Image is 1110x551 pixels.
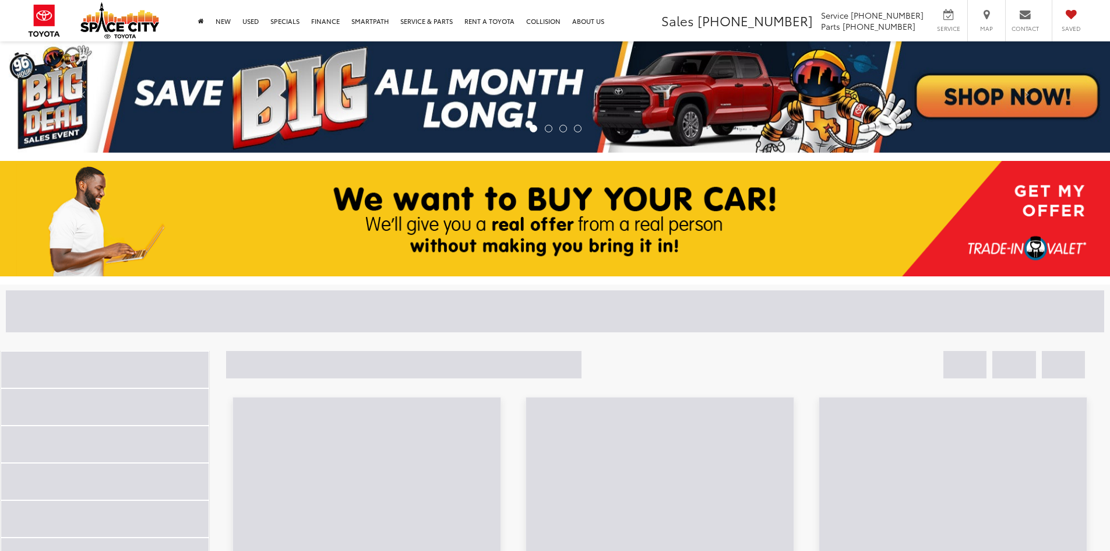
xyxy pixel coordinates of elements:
[843,20,915,32] span: [PHONE_NUMBER]
[974,24,999,33] span: Map
[821,20,840,32] span: Parts
[80,2,159,38] img: Space City Toyota
[661,11,694,30] span: Sales
[697,11,813,30] span: [PHONE_NUMBER]
[1012,24,1039,33] span: Contact
[821,9,848,21] span: Service
[1058,24,1084,33] span: Saved
[851,9,924,21] span: [PHONE_NUMBER]
[935,24,961,33] span: Service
